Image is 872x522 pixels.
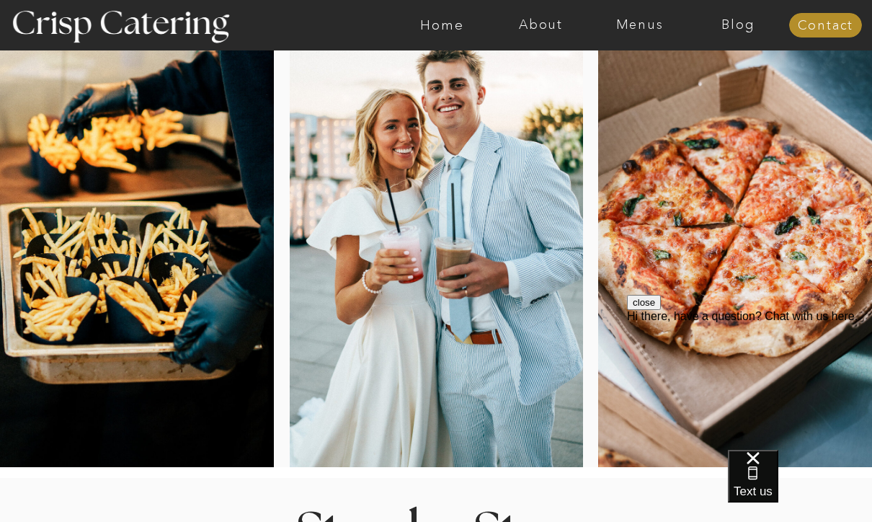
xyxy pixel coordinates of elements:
a: Blog [689,18,788,32]
a: Contact [789,19,862,33]
a: Home [393,18,491,32]
a: Menus [590,18,689,32]
iframe: podium webchat widget prompt [627,295,872,468]
iframe: podium webchat widget bubble [728,450,872,522]
a: About [491,18,590,32]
